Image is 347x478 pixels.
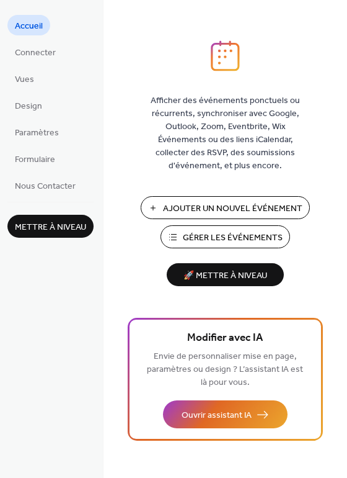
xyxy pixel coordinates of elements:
[15,73,34,86] span: Vues
[7,148,63,169] a: Formulaire
[147,348,303,391] span: Envie de personnaliser mise en page, paramètres ou design ? L’assistant IA est là pour vous.
[15,20,43,33] span: Accueil
[182,409,252,422] span: Ouvrir assistant IA
[160,225,290,248] button: Gérer les Événements
[15,100,42,113] span: Design
[167,263,284,286] button: 🚀 Mettre à niveau
[163,400,288,428] button: Ouvrir assistant IA
[183,232,283,245] span: Gérer les Événements
[142,94,309,173] span: Afficher des événements ponctuels ou récurrents, synchroniser avec Google, Outlook, Zoom, Eventbr...
[163,202,302,215] span: Ajouter Un Nouvel Événement
[211,40,239,71] img: logo_icon.svg
[15,47,56,60] span: Connecter
[7,42,63,62] a: Connecter
[7,175,83,196] a: Nous Contacter
[141,196,310,219] button: Ajouter Un Nouvel Événement
[187,330,263,347] span: Modifier avec IA
[7,68,42,89] a: Vues
[15,153,55,166] span: Formulaire
[7,215,94,238] button: Mettre à niveau
[15,180,76,193] span: Nous Contacter
[7,95,50,115] a: Design
[15,221,86,234] span: Mettre à niveau
[174,268,276,284] span: 🚀 Mettre à niveau
[15,127,59,140] span: Paramètres
[7,122,66,142] a: Paramètres
[7,15,50,35] a: Accueil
